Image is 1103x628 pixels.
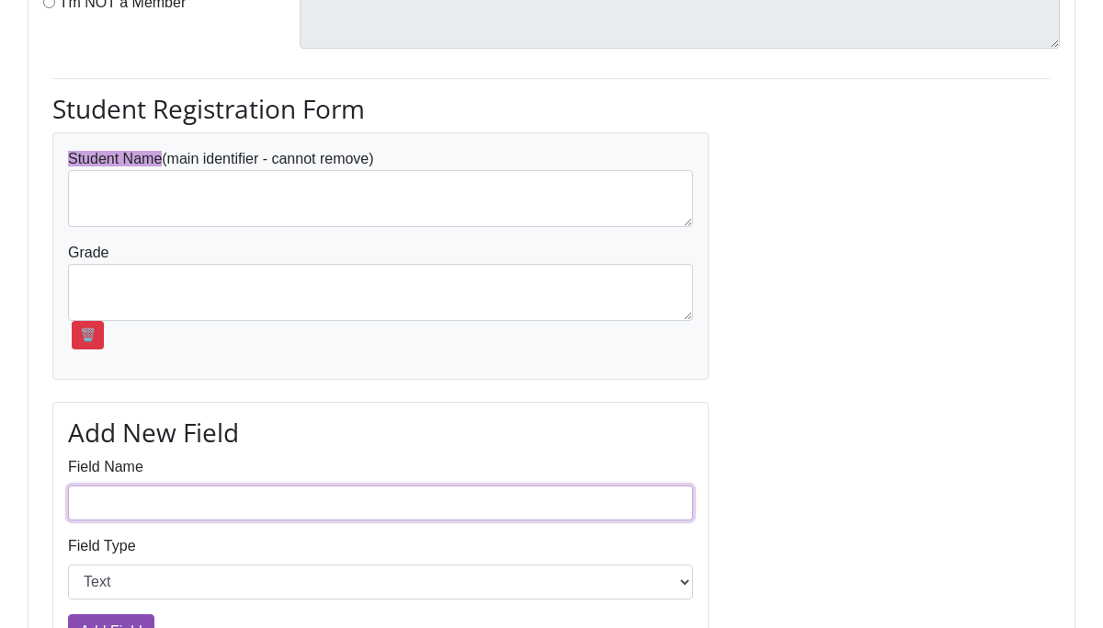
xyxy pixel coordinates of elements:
[52,94,709,125] h3: Student Registration Form
[68,456,143,478] label: Field Name
[68,535,136,557] label: Field Type
[68,151,162,166] span: Student Name
[68,417,693,449] h3: Add New Field
[72,321,104,349] a: 🗑️
[68,242,693,349] div: Grade
[68,148,693,227] p: (main identifier - cannot remove)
